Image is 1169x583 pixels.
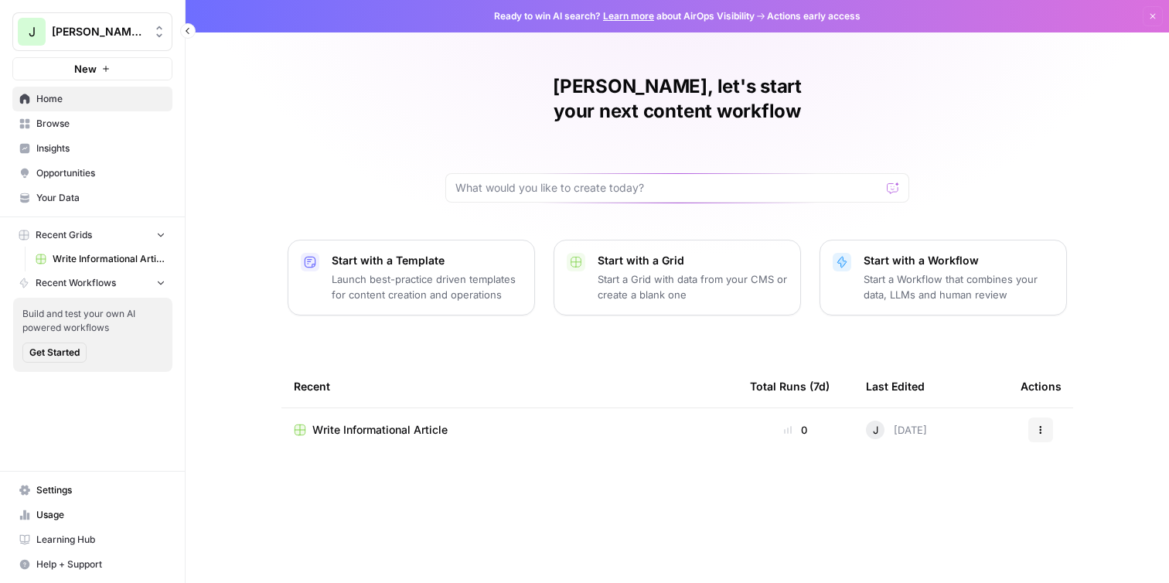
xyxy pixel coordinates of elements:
[12,223,172,247] button: Recent Grids
[455,180,881,196] input: What would you like to create today?
[22,307,163,335] span: Build and test your own AI powered workflows
[598,253,788,268] p: Start with a Grid
[12,186,172,210] a: Your Data
[12,57,172,80] button: New
[12,136,172,161] a: Insights
[1021,365,1062,407] div: Actions
[12,111,172,136] a: Browse
[22,343,87,363] button: Get Started
[36,166,165,180] span: Opportunities
[36,276,116,290] span: Recent Workflows
[598,271,788,302] p: Start a Grid with data from your CMS or create a blank one
[866,365,925,407] div: Last Edited
[294,365,725,407] div: Recent
[750,422,841,438] div: 0
[332,271,522,302] p: Launch best-practice driven templates for content creation and operations
[74,61,97,77] span: New
[36,117,165,131] span: Browse
[873,422,878,438] span: J
[29,22,36,41] span: J
[36,92,165,106] span: Home
[36,533,165,547] span: Learning Hub
[12,161,172,186] a: Opportunities
[864,253,1054,268] p: Start with a Workflow
[36,557,165,571] span: Help + Support
[29,247,172,271] a: Write Informational Article
[554,240,801,315] button: Start with a GridStart a Grid with data from your CMS or create a blank one
[445,74,909,124] h1: [PERSON_NAME], let's start your next content workflow
[603,10,654,22] a: Learn more
[12,527,172,552] a: Learning Hub
[36,191,165,205] span: Your Data
[820,240,1067,315] button: Start with a WorkflowStart a Workflow that combines your data, LLMs and human review
[294,422,725,438] a: Write Informational Article
[332,253,522,268] p: Start with a Template
[52,24,145,39] span: [PERSON_NAME] - Example
[12,87,172,111] a: Home
[750,365,830,407] div: Total Runs (7d)
[36,483,165,497] span: Settings
[36,228,92,242] span: Recent Grids
[312,422,448,438] span: Write Informational Article
[12,503,172,527] a: Usage
[864,271,1054,302] p: Start a Workflow that combines your data, LLMs and human review
[12,12,172,51] button: Workspace: Jeremy - Example
[36,508,165,522] span: Usage
[53,252,165,266] span: Write Informational Article
[36,141,165,155] span: Insights
[12,552,172,577] button: Help + Support
[494,9,755,23] span: Ready to win AI search? about AirOps Visibility
[12,478,172,503] a: Settings
[288,240,535,315] button: Start with a TemplateLaunch best-practice driven templates for content creation and operations
[866,421,927,439] div: [DATE]
[29,346,80,360] span: Get Started
[767,9,861,23] span: Actions early access
[12,271,172,295] button: Recent Workflows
